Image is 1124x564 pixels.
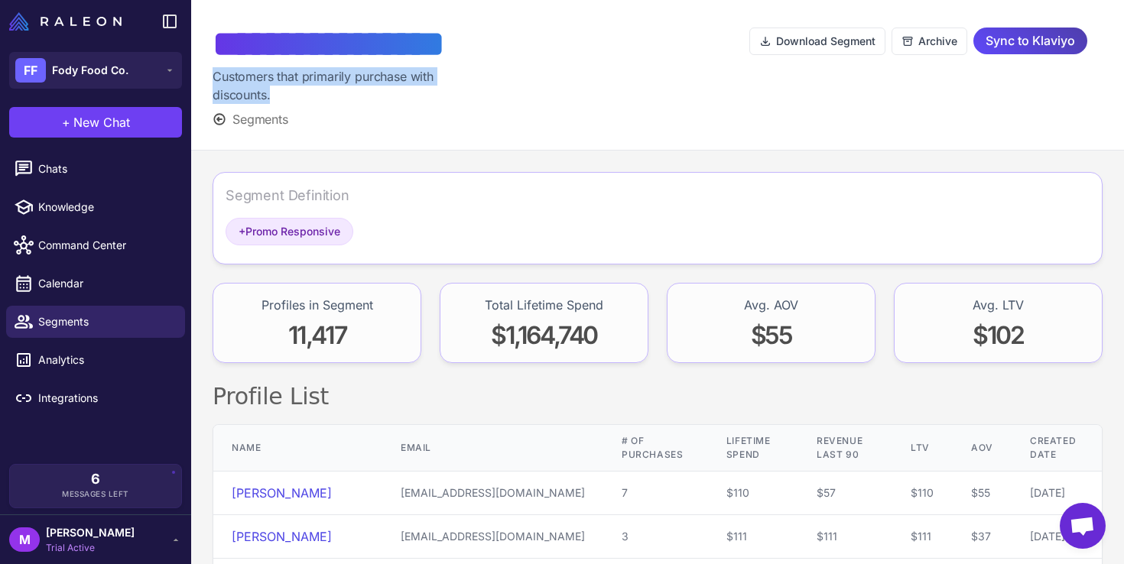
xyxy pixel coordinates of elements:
td: $111 [892,515,953,559]
td: $110 [892,472,953,515]
a: Calendar [6,267,185,300]
th: Created Date [1012,425,1102,472]
span: Chats [38,160,173,177]
span: Trial Active [46,541,135,555]
span: Sync to Klaviyo [986,28,1075,54]
a: Integrations [6,382,185,414]
th: Revenue Last 90 [798,425,892,472]
span: Analytics [38,352,173,368]
th: LTV [892,425,953,472]
div: Avg. LTV [973,296,1024,314]
div: Customers that primarily purchase with discounts. [213,67,469,104]
span: $55 [751,320,792,350]
span: [PERSON_NAME] [46,524,135,541]
th: Email [382,425,603,472]
button: Archive [892,28,967,55]
button: Download Segment [749,28,885,55]
div: Total Lifetime Spend [485,296,603,314]
td: [DATE] [1012,472,1102,515]
span: Segments [232,110,288,128]
a: Command Center [6,229,185,261]
td: $55 [953,472,1012,515]
td: [EMAIL_ADDRESS][DOMAIN_NAME] [382,515,603,559]
span: 6 [91,472,100,486]
span: Segments [38,313,173,330]
th: # of Purchases [603,425,708,472]
td: $111 [708,515,798,559]
td: $110 [708,472,798,515]
span: Command Center [38,237,173,254]
a: Chats [6,153,185,185]
img: Raleon Logo [9,12,122,31]
button: FFFody Food Co. [9,52,182,89]
span: Promo Responsive [239,223,340,240]
td: [EMAIL_ADDRESS][DOMAIN_NAME] [382,472,603,515]
span: $1,164,740 [491,320,597,350]
span: Calendar [38,275,173,292]
td: $37 [953,515,1012,559]
span: Knowledge [38,199,173,216]
a: [PERSON_NAME] [232,529,332,544]
a: [PERSON_NAME] [232,485,332,501]
div: Profiles in Segment [262,296,373,314]
span: 11,417 [288,320,346,350]
div: M [9,527,40,552]
span: Messages Left [62,488,129,500]
div: FF [15,58,46,83]
td: $57 [798,472,892,515]
a: Open chat [1060,503,1106,549]
span: $102 [973,320,1023,350]
span: + [62,113,70,131]
td: $111 [798,515,892,559]
th: Lifetime Spend [708,425,798,472]
span: Fody Food Co. [52,62,128,79]
td: 3 [603,515,708,559]
span: + [239,225,245,238]
a: Knowledge [6,191,185,223]
div: Avg. AOV [744,296,798,314]
a: Analytics [6,344,185,376]
button: Segments [213,110,288,128]
button: +New Chat [9,107,182,138]
th: Name [213,425,382,472]
h2: Profile List [213,381,1103,412]
span: Integrations [38,390,173,407]
span: New Chat [73,113,130,131]
a: Segments [6,306,185,338]
td: 7 [603,472,708,515]
th: AOV [953,425,1012,472]
td: [DATE] [1012,515,1102,559]
div: Segment Definition [226,185,349,206]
